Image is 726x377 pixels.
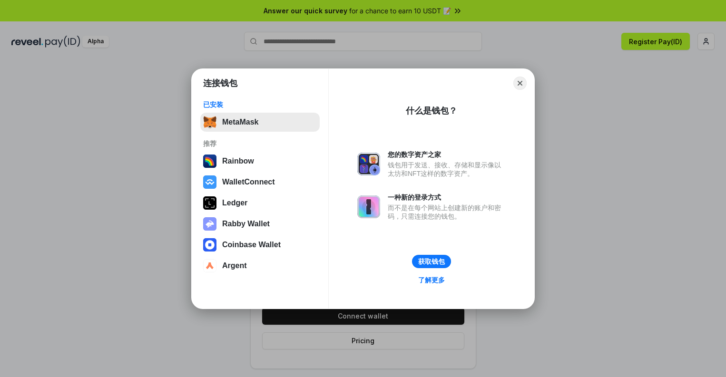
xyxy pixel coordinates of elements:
div: Rabby Wallet [222,220,270,228]
img: svg+xml,%3Csvg%20width%3D%22120%22%20height%3D%22120%22%20viewBox%3D%220%200%20120%20120%22%20fil... [203,155,216,168]
button: Ledger [200,193,320,213]
button: WalletConnect [200,173,320,192]
div: 钱包用于发送、接收、存储和显示像以太坊和NFT这样的数字资产。 [388,161,506,178]
button: Argent [200,256,320,275]
img: svg+xml,%3Csvg%20xmlns%3D%22http%3A%2F%2Fwww.w3.org%2F2000%2Fsvg%22%20fill%3D%22none%22%20viewBox... [357,195,380,218]
img: svg+xml,%3Csvg%20fill%3D%22none%22%20height%3D%2233%22%20viewBox%3D%220%200%2035%2033%22%20width%... [203,116,216,129]
div: 您的数字资产之家 [388,150,506,159]
img: svg+xml,%3Csvg%20xmlns%3D%22http%3A%2F%2Fwww.w3.org%2F2000%2Fsvg%22%20fill%3D%22none%22%20viewBox... [357,153,380,175]
div: Argent [222,261,247,270]
img: svg+xml,%3Csvg%20xmlns%3D%22http%3A%2F%2Fwww.w3.org%2F2000%2Fsvg%22%20width%3D%2228%22%20height%3... [203,196,216,210]
div: 了解更多 [418,276,445,284]
button: Rabby Wallet [200,214,320,233]
img: svg+xml,%3Csvg%20xmlns%3D%22http%3A%2F%2Fwww.w3.org%2F2000%2Fsvg%22%20fill%3D%22none%22%20viewBox... [203,217,216,231]
img: svg+xml,%3Csvg%20width%3D%2228%22%20height%3D%2228%22%20viewBox%3D%220%200%2028%2028%22%20fill%3D... [203,175,216,189]
div: Coinbase Wallet [222,241,281,249]
div: 已安装 [203,100,317,109]
div: 什么是钱包？ [406,105,457,116]
div: WalletConnect [222,178,275,186]
div: Ledger [222,199,247,207]
button: Close [513,77,527,90]
img: svg+xml,%3Csvg%20width%3D%2228%22%20height%3D%2228%22%20viewBox%3D%220%200%2028%2028%22%20fill%3D... [203,259,216,272]
div: MetaMask [222,118,258,126]
button: Rainbow [200,152,320,171]
img: svg+xml,%3Csvg%20width%3D%2228%22%20height%3D%2228%22%20viewBox%3D%220%200%2028%2028%22%20fill%3D... [203,238,216,251]
a: 了解更多 [412,274,451,286]
div: 推荐 [203,139,317,148]
button: Coinbase Wallet [200,235,320,254]
div: Rainbow [222,157,254,165]
button: MetaMask [200,113,320,132]
h1: 连接钱包 [203,77,237,89]
button: 获取钱包 [412,255,451,268]
div: 获取钱包 [418,257,445,266]
div: 而不是在每个网站上创建新的账户和密码，只需连接您的钱包。 [388,203,506,221]
div: 一种新的登录方式 [388,193,506,202]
